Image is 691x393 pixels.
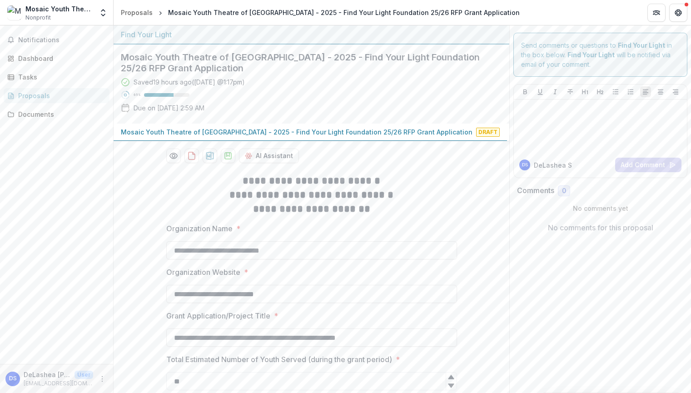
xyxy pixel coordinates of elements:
[166,267,240,278] p: Organization Website
[610,86,621,97] button: Bullet List
[25,14,51,22] span: Nonprofit
[168,8,520,17] div: Mosaic Youth Theatre of [GEOGRAPHIC_DATA] - 2025 - Find Your Light Foundation 25/26 RFP Grant App...
[203,149,217,163] button: download-proposal
[121,127,472,137] p: Mosaic Youth Theatre of [GEOGRAPHIC_DATA] - 2025 - Find Your Light Foundation 25/26 RFP Grant App...
[117,6,156,19] a: Proposals
[134,92,140,98] p: 65 %
[9,376,17,382] div: DeLashea Strawder
[550,86,561,97] button: Italicize
[166,310,270,321] p: Grant Application/Project Title
[97,373,108,384] button: More
[97,4,109,22] button: Open entity switcher
[18,72,102,82] div: Tasks
[121,29,502,40] div: Find Your Light
[640,86,651,97] button: Align Left
[18,109,102,119] div: Documents
[24,379,93,388] p: [EMAIL_ADDRESS][DOMAIN_NAME]
[647,4,666,22] button: Partners
[580,86,591,97] button: Heading 1
[134,103,204,113] p: Due on [DATE] 2:59 AM
[4,107,109,122] a: Documents
[4,88,109,103] a: Proposals
[18,36,106,44] span: Notifications
[670,86,681,97] button: Align Right
[4,51,109,66] a: Dashboard
[476,128,500,137] span: Draft
[618,41,665,49] strong: Find Your Light
[517,204,684,213] p: No comments yet
[567,51,615,59] strong: Find Your Light
[166,149,181,163] button: Preview e8f662ec-a862-42af-85f8-296faa4bda04-0.pdf
[562,187,566,195] span: 0
[625,86,636,97] button: Ordered List
[534,160,572,170] p: DeLashea S
[166,223,233,234] p: Organization Name
[117,6,523,19] nav: breadcrumb
[75,371,93,379] p: User
[517,186,554,195] h2: Comments
[548,222,653,233] p: No comments for this proposal
[615,158,681,172] button: Add Comment
[134,77,245,87] div: Saved 19 hours ago ( [DATE] @ 1:17pm )
[4,33,109,47] button: Notifications
[121,8,153,17] div: Proposals
[24,370,71,379] p: DeLashea [PERSON_NAME]
[18,54,102,63] div: Dashboard
[522,163,528,167] div: DeLashea Strawder
[7,5,22,20] img: Mosaic Youth Theatre of Detroit
[565,86,576,97] button: Strike
[221,149,235,163] button: download-proposal
[121,52,487,74] h2: Mosaic Youth Theatre of [GEOGRAPHIC_DATA] - 2025 - Find Your Light Foundation 25/26 RFP Grant App...
[535,86,546,97] button: Underline
[655,86,666,97] button: Align Center
[18,91,102,100] div: Proposals
[595,86,606,97] button: Heading 2
[239,149,299,163] button: AI Assistant
[669,4,687,22] button: Get Help
[513,33,687,77] div: Send comments or questions to in the box below. will be notified via email of your comment.
[166,354,392,365] p: Total Estimated Number of Youth Served (during the grant period)
[520,86,531,97] button: Bold
[4,70,109,85] a: Tasks
[25,4,93,14] div: Mosaic Youth Theatre of [GEOGRAPHIC_DATA]
[184,149,199,163] button: download-proposal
